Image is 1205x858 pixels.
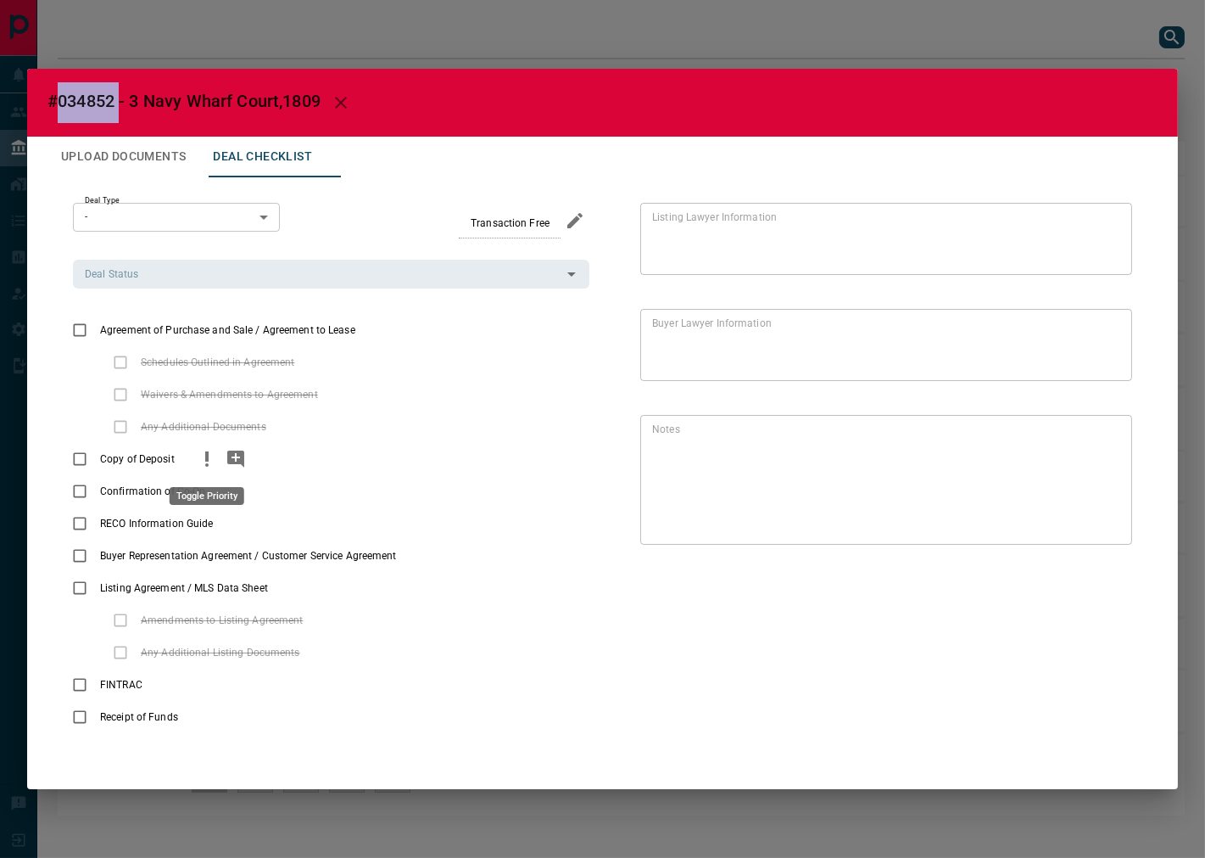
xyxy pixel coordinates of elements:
[85,195,120,206] label: Deal Type
[96,322,360,338] span: Agreement of Purchase and Sale / Agreement to Lease
[96,451,179,467] span: Copy of Deposit
[652,316,1113,373] textarea: text field
[96,580,272,596] span: Listing Agreement / MLS Data Sheet
[96,677,147,693] span: FINTRAC
[96,709,182,725] span: Receipt of Funds
[652,422,1113,537] textarea: text field
[561,206,589,235] button: edit
[137,355,299,370] span: Schedules Outlined in Agreement
[137,387,322,402] span: Waivers & Amendments to Agreement
[199,137,326,177] button: Deal Checklist
[47,137,199,177] button: Upload Documents
[137,419,271,435] span: Any Additional Documents
[137,645,304,660] span: Any Additional Listing Documents
[170,487,244,505] div: Toggle Priority
[560,262,583,286] button: Open
[96,516,217,531] span: RECO Information Guide
[96,548,401,564] span: Buyer Representation Agreement / Customer Service Agreement
[652,210,1113,267] textarea: text field
[192,443,221,475] button: priority
[73,203,280,232] div: -
[96,484,209,499] span: Confirmation of Co-Op
[221,443,250,475] button: add note
[47,91,321,111] span: #034852 - 3 Navy Wharf Court,1809
[137,613,308,628] span: Amendments to Listing Agreement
